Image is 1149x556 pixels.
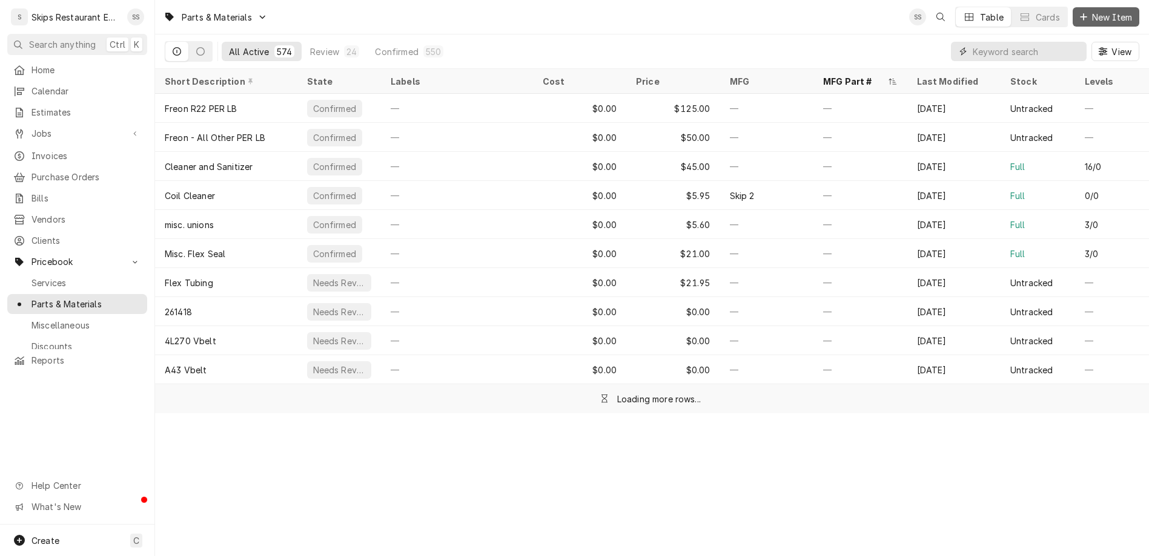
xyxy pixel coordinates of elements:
span: What's New [31,500,140,513]
span: Services [31,276,141,289]
div: 0/0 [1085,189,1099,202]
a: Go to Help Center [7,476,147,495]
div: — [381,94,533,123]
div: Stock [1010,75,1063,88]
span: K [134,38,139,51]
span: Help Center [31,479,140,492]
a: Parts & Materials [7,294,147,314]
span: View [1109,45,1134,58]
span: Home [31,64,141,76]
div: $0.00 [533,210,627,239]
div: Confirmed [312,131,357,144]
button: Search anythingCtrlK [7,34,147,55]
div: $0.00 [533,152,627,181]
a: Discounts [7,336,147,356]
div: 3/0 [1085,218,1098,231]
div: — [813,268,907,297]
div: State [307,75,369,88]
div: Untracked [1010,131,1053,144]
div: $50.00 [626,123,720,152]
div: — [720,123,814,152]
div: — [720,326,814,355]
div: — [381,268,533,297]
span: Discounts [31,340,141,353]
div: — [381,210,533,239]
div: Shan Skipper's Avatar [127,8,144,25]
div: Untracked [1010,102,1053,115]
a: Purchase Orders [7,167,147,187]
span: Vendors [31,213,141,226]
div: Coil Cleaner [165,189,215,202]
span: Pricebook [31,255,123,268]
a: Bills [7,188,147,208]
a: Calendar [7,81,147,101]
span: Ctrl [110,38,125,51]
div: Skip 2 [730,189,755,202]
div: $0.00 [533,268,627,297]
div: Untracked [1010,306,1053,318]
span: Invoices [31,149,141,162]
div: $0.00 [626,355,720,384]
div: Skips Restaurant Equipment [31,11,121,24]
div: — [813,181,907,210]
div: Needs Review [312,306,367,318]
div: 550 [426,45,441,58]
div: Cleaner and Sanitizer [165,160,253,173]
div: [DATE] [907,152,1001,181]
div: Confirmed [312,218,357,231]
div: 24 [346,45,357,58]
span: Search anything [29,38,96,51]
div: Needs Review [312,364,367,376]
span: Purchase Orders [31,171,141,183]
div: [DATE] [907,239,1001,268]
div: SS [127,8,144,25]
div: [DATE] [907,210,1001,239]
div: [DATE] [907,297,1001,326]
div: — [813,210,907,239]
a: Home [7,60,147,80]
div: Full [1010,218,1025,231]
div: — [813,123,907,152]
div: — [720,94,814,123]
span: C [133,534,139,547]
div: — [720,152,814,181]
a: Miscellaneous [7,315,147,335]
div: $0.00 [533,297,627,326]
div: — [381,239,533,268]
span: Clients [31,234,141,247]
div: Full [1010,160,1025,173]
span: Create [31,535,59,546]
div: A43 Vbelt [165,364,207,376]
div: S [11,8,28,25]
div: Cards [1036,11,1060,24]
span: Miscellaneous [31,319,141,332]
div: Shan Skipper's Avatar [909,8,926,25]
div: — [720,239,814,268]
div: SS [909,8,926,25]
button: Open search [931,7,950,27]
div: Cost [543,75,615,88]
div: 3/0 [1085,247,1098,260]
div: Needs Review [312,335,367,347]
div: 261418 [165,306,192,318]
div: Review [310,45,339,58]
div: — [720,268,814,297]
div: [DATE] [907,326,1001,355]
div: $0.00 [626,326,720,355]
div: 574 [277,45,292,58]
a: Estimates [7,102,147,122]
a: Clients [7,231,147,250]
div: 4L270 Vbelt [165,335,216,347]
a: Services [7,273,147,293]
a: Invoices [7,146,147,166]
div: — [813,355,907,384]
span: Reports [31,354,141,367]
span: Parts & Materials [31,298,141,310]
div: $21.00 [626,239,720,268]
div: Flex Tubing [165,276,213,289]
div: $125.00 [626,94,720,123]
button: New Item [1073,7,1139,27]
div: 16/0 [1085,160,1102,173]
div: $21.95 [626,268,720,297]
input: Keyword search [973,42,1081,61]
